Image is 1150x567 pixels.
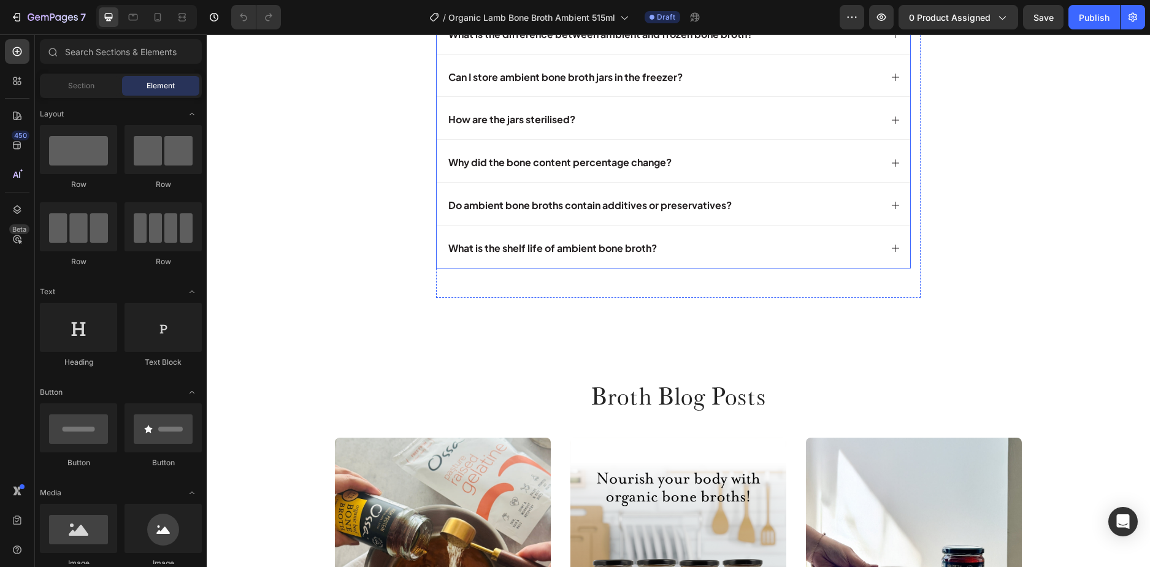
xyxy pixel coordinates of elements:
[1108,507,1138,536] div: Open Intercom Messenger
[909,11,991,24] span: 0 product assigned
[40,487,61,498] span: Media
[147,80,175,91] span: Element
[207,34,1150,567] iframe: Design area
[125,179,202,190] div: Row
[40,39,202,64] input: Search Sections & Elements
[242,164,525,177] strong: Do ambient bone broths contain additives or preservatives?
[68,80,94,91] span: Section
[9,224,29,234] div: Beta
[242,78,369,91] strong: How are the jars sterilised?
[80,10,86,25] p: 7
[125,457,202,468] div: Button
[40,179,117,190] div: Row
[182,483,202,503] span: Toggle open
[104,344,840,379] h2: Broth Blog Posts
[5,5,91,29] button: 7
[40,256,117,267] div: Row
[448,11,615,24] span: Organic Lamb Bone Broth Ambient 515ml
[242,121,465,134] strong: Why did the bone content percentage change?
[12,131,29,140] div: 450
[40,108,64,120] span: Layout
[182,282,202,302] span: Toggle open
[40,286,55,297] span: Text
[242,207,450,220] strong: What is the shelf life of ambient bone broth?
[242,36,476,49] strong: Can I store ambient bone broth jars in the freezer?
[40,457,117,468] div: Button
[1068,5,1120,29] button: Publish
[657,12,675,23] span: Draft
[1033,12,1054,23] span: Save
[443,11,446,24] span: /
[1079,11,1110,24] div: Publish
[899,5,1018,29] button: 0 product assigned
[40,387,63,398] span: Button
[125,357,202,368] div: Text Block
[125,256,202,267] div: Row
[231,5,281,29] div: Undo/Redo
[182,104,202,124] span: Toggle open
[1023,5,1064,29] button: Save
[182,382,202,402] span: Toggle open
[40,357,117,368] div: Heading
